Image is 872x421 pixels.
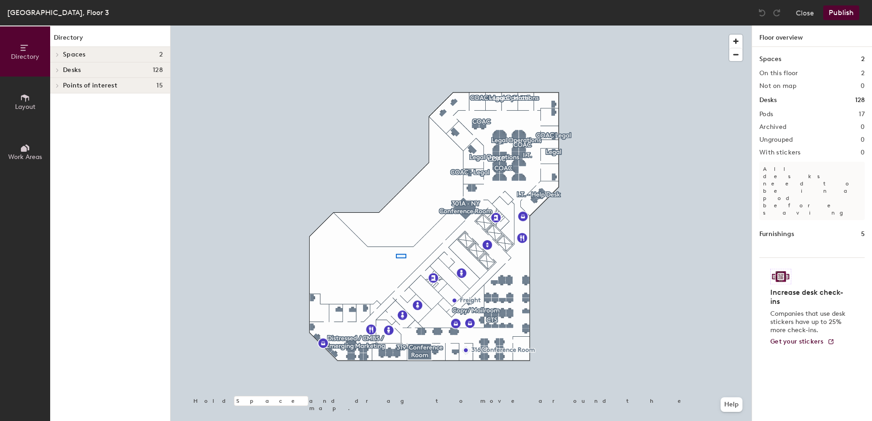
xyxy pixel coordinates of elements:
[861,54,865,64] h1: 2
[861,229,865,239] h1: 5
[759,136,793,144] h2: Ungrouped
[11,53,39,61] span: Directory
[63,82,117,89] span: Points of interest
[50,33,170,47] h1: Directory
[8,153,42,161] span: Work Areas
[759,95,777,105] h1: Desks
[759,123,786,131] h2: Archived
[63,51,86,58] span: Spaces
[153,67,163,74] span: 128
[759,111,773,118] h2: Pods
[770,338,835,346] a: Get your stickers
[759,229,794,239] h1: Furnishings
[823,5,859,20] button: Publish
[855,95,865,105] h1: 128
[861,123,865,131] h2: 0
[759,82,796,90] h2: Not on map
[7,7,109,18] div: [GEOGRAPHIC_DATA], Floor 3
[159,51,163,58] span: 2
[861,82,865,90] h2: 0
[156,82,163,89] span: 15
[15,103,36,111] span: Layout
[759,70,798,77] h2: On this floor
[758,8,767,17] img: Undo
[721,397,742,412] button: Help
[861,136,865,144] h2: 0
[759,149,801,156] h2: With stickers
[63,67,81,74] span: Desks
[752,26,872,47] h1: Floor overview
[861,149,865,156] h2: 0
[770,338,824,345] span: Get your stickers
[859,111,865,118] h2: 17
[772,8,781,17] img: Redo
[770,310,848,334] p: Companies that use desk stickers have up to 25% more check-ins.
[796,5,814,20] button: Close
[770,288,848,306] h4: Increase desk check-ins
[759,162,865,220] p: All desks need to be in a pod before saving
[861,70,865,77] h2: 2
[770,269,791,284] img: Sticker logo
[759,54,781,64] h1: Spaces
